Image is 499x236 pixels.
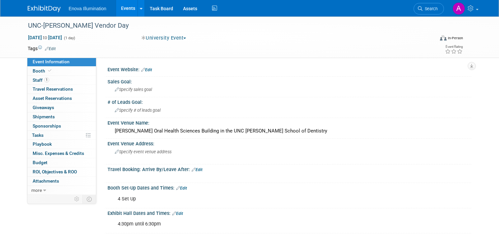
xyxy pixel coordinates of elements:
td: Toggle Event Tabs [83,195,96,203]
a: Booth [27,67,96,75]
a: Playbook [27,140,96,149]
span: Asset Reservations [33,96,72,101]
span: Specify sales goal [115,87,152,92]
a: Shipments [27,112,96,121]
span: Misc. Expenses & Credits [33,151,84,156]
a: Search [414,3,444,15]
a: Misc. Expenses & Credits [27,149,96,158]
a: Staff1 [27,76,96,85]
div: # of Leads Goal: [108,97,471,105]
div: Event Website: [108,65,471,73]
div: Booth Set-Up Dates and Times: [108,183,471,192]
a: Travel Reservations [27,85,96,94]
span: Sponsorships [33,123,61,129]
span: Tasks [32,133,44,138]
div: 4:30pm until 6:30pm [113,218,401,231]
span: Search [422,6,438,11]
div: Event Venue Address: [108,139,471,147]
a: Edit [176,186,187,191]
i: Booth reservation complete [48,69,51,73]
span: Event Information [33,59,70,64]
span: Staff [33,77,49,83]
td: Personalize Event Tab Strip [71,195,83,203]
a: more [27,186,96,195]
span: more [31,188,42,193]
a: Budget [27,158,96,167]
a: Attachments [27,177,96,186]
a: Edit [45,46,56,51]
a: Edit [172,211,183,216]
div: Exhibit Hall Dates and Times: [108,208,471,217]
div: Event Format [399,34,463,44]
img: Format-Inperson.png [440,35,447,41]
span: (1 day) [63,36,75,40]
span: Giveaways [33,105,54,110]
span: to [42,35,48,40]
a: Event Information [27,57,96,66]
a: Sponsorships [27,122,96,131]
span: [DATE] [DATE] [28,35,62,41]
div: UNC-[PERSON_NAME] Vendor Day [26,20,426,32]
div: 4 Set Up [113,192,401,206]
img: Andrea Miller [452,2,465,15]
span: Booth [33,68,53,74]
div: In-Person [448,36,463,41]
a: Edit [192,167,203,172]
div: Travel Booking: Arrive By/Leave After: [108,164,471,173]
div: [PERSON_NAME] Oral Health Sciences Building in the UNC [PERSON_NAME] School of Dentistry [112,126,466,136]
span: Shipments [33,114,55,119]
span: Specify event venue address [115,149,172,154]
button: University Event [139,35,189,42]
a: ROI, Objectives & ROO [27,167,96,176]
span: Playbook [33,141,52,147]
img: ExhibitDay [28,6,61,12]
div: Sales Goal: [108,77,471,85]
span: Travel Reservations [33,86,73,92]
a: Tasks [27,131,96,140]
span: Budget [33,160,47,165]
span: 1 [44,77,49,82]
td: Tags [28,45,56,52]
a: Giveaways [27,103,96,112]
span: Attachments [33,178,59,184]
div: Event Rating [445,45,463,48]
span: Specify # of leads goal [115,108,161,113]
a: Asset Reservations [27,94,96,103]
span: Enova Illumination [69,6,106,11]
span: ROI, Objectives & ROO [33,169,77,174]
a: Edit [141,68,152,72]
div: Event Venue Name: [108,118,471,126]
